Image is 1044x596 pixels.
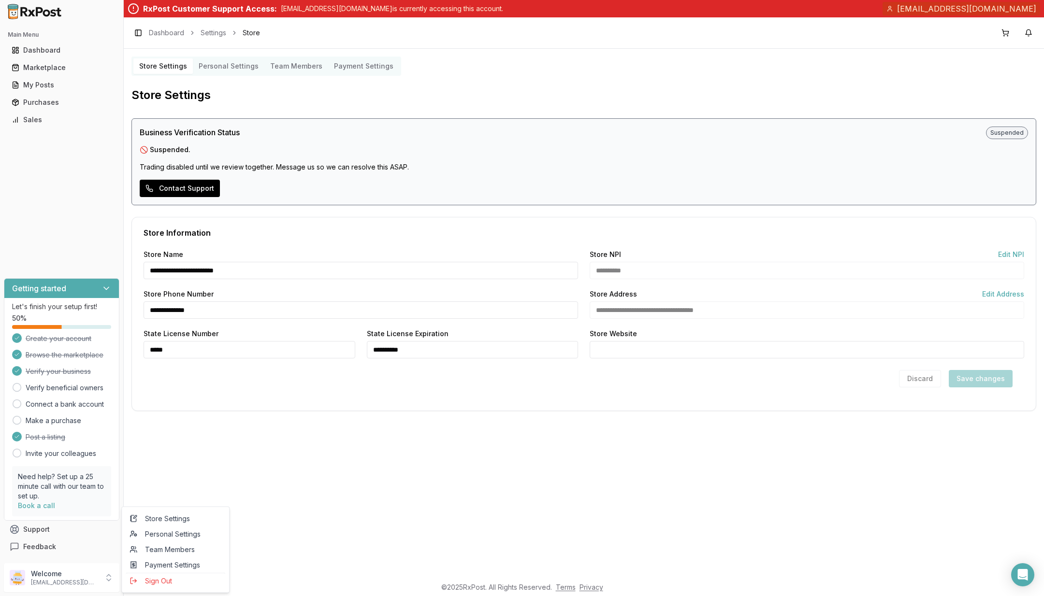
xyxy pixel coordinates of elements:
[590,330,637,337] label: Store Website
[18,472,105,501] p: Need help? Set up a 25 minute call with our team to set up.
[8,111,116,128] a: Sales
[140,145,1028,155] p: 🚫 Suspended.
[4,95,119,110] button: Purchases
[264,58,328,74] button: Team Members
[328,58,399,74] button: Payment Settings
[590,291,637,298] label: Store Address
[126,526,225,542] a: Personal Settings
[8,42,116,59] a: Dashboard
[140,127,240,138] span: Business Verification Status
[126,542,225,557] a: Team Members
[12,45,112,55] div: Dashboard
[986,127,1028,139] span: Suspended
[23,542,56,552] span: Feedback
[26,383,103,393] a: Verify beneficial owners
[12,98,112,107] div: Purchases
[1011,563,1034,586] div: Open Intercom Messenger
[4,538,119,555] button: Feedback
[4,77,119,93] button: My Posts
[126,511,225,526] a: Store Settings
[130,576,221,586] span: Sign Out
[26,416,81,426] a: Make a purchase
[26,350,103,360] span: Browse the marketplace
[144,251,183,258] label: Store Name
[243,28,260,38] span: Store
[12,115,112,125] div: Sales
[31,569,98,579] p: Welcome
[8,31,116,39] h2: Main Menu
[149,28,184,38] a: Dashboard
[4,4,66,19] img: RxPost Logo
[12,80,112,90] div: My Posts
[201,28,226,38] a: Settings
[12,302,111,312] p: Let's finish your setup first!
[12,313,27,323] span: 50 %
[281,4,503,14] p: [EMAIL_ADDRESS][DOMAIN_NAME] is currently accessing this account.
[144,229,1024,237] div: Store Information
[556,583,576,591] a: Terms
[4,60,119,75] button: Marketplace
[126,557,225,573] a: Payment Settings
[130,514,221,524] span: Store Settings
[144,330,218,337] label: State License Number
[10,570,25,585] img: User avatar
[26,334,91,343] span: Create your account
[26,449,96,458] a: Invite your colleagues
[4,43,119,58] button: Dashboard
[8,59,116,76] a: Marketplace
[130,529,221,539] span: Personal Settings
[8,94,116,111] a: Purchases
[12,283,66,294] h3: Getting started
[18,501,55,510] a: Book a call
[140,162,1028,172] p: Trading disabled until we review together. Message us so we can resolve this ASAP.
[31,579,98,586] p: [EMAIL_ADDRESS][DOMAIN_NAME]
[897,3,1036,14] span: [EMAIL_ADDRESS][DOMAIN_NAME]
[149,28,260,38] nav: breadcrumb
[580,583,603,591] a: Privacy
[4,112,119,128] button: Sales
[193,58,264,74] button: Personal Settings
[367,330,449,337] label: State License Expiration
[140,180,220,197] button: Contact Support
[26,432,65,442] span: Post a listing
[26,399,104,409] a: Connect a bank account
[143,3,277,14] div: RxPost Customer Support Access:
[133,58,193,74] button: Store Settings
[126,573,225,589] button: Sign Out
[590,251,621,258] label: Store NPI
[4,521,119,538] button: Support
[26,367,91,376] span: Verify your business
[12,63,112,72] div: Marketplace
[144,291,214,298] label: Store Phone Number
[8,76,116,94] a: My Posts
[130,545,221,554] span: Team Members
[131,87,1036,103] h2: Store Settings
[130,560,221,570] span: Payment Settings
